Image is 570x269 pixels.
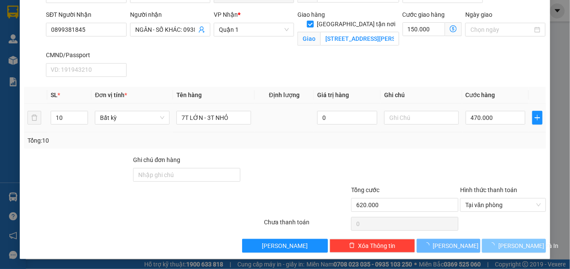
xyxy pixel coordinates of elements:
th: Ghi chú [381,87,462,104]
div: Chưa thanh toán [263,217,350,232]
span: Đơn vị tính [95,92,127,98]
label: Hình thức thanh toán [460,186,517,193]
span: dollar-circle [450,25,457,32]
div: Người nhận [130,10,210,19]
span: delete [349,242,355,249]
span: loading [489,242,498,248]
input: 0 [317,111,377,125]
span: Cước hàng [466,92,495,98]
span: Tổng cước [351,186,379,193]
span: Tại văn phòng [465,199,540,211]
input: Ghi Chú [384,111,459,125]
span: Định lượng [269,92,300,98]
label: Ngày giao [465,11,492,18]
button: [PERSON_NAME] [242,239,327,253]
span: user-add [198,26,205,33]
input: Ghi chú đơn hàng [133,168,240,182]
span: Xóa Thông tin [358,241,396,251]
div: SĐT Người Nhận [46,10,126,19]
span: Giao hàng [297,11,325,18]
span: [PERSON_NAME] và In [498,241,558,251]
span: [GEOGRAPHIC_DATA] tận nơi [314,19,399,29]
input: Giao tận nơi [320,32,399,46]
div: CMND/Passport [46,50,126,60]
button: plus [532,111,542,125]
span: [PERSON_NAME] [433,241,479,251]
span: Giao [297,32,320,46]
span: plus [533,114,542,121]
span: Bất kỳ [100,111,164,124]
span: Quận 1 [219,23,289,36]
button: [PERSON_NAME] [417,239,480,253]
label: Ghi chú đơn hàng [133,156,180,163]
span: Tên hàng [176,92,202,98]
span: SL [51,92,58,98]
span: loading [424,242,433,248]
span: VP Nhận [214,11,238,18]
input: Cước giao hàng [403,22,446,36]
span: Giá trị hàng [317,92,349,98]
span: [PERSON_NAME] [262,241,308,251]
button: deleteXóa Thông tin [330,239,415,253]
input: Ngày giao [470,25,533,34]
div: Tổng: 10 [27,136,221,145]
button: [PERSON_NAME] và In [482,239,546,253]
input: VD: Bàn, Ghế [176,111,251,125]
button: delete [27,111,41,125]
label: Cước giao hàng [403,11,445,18]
